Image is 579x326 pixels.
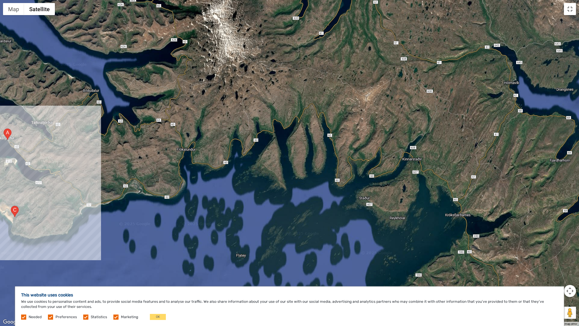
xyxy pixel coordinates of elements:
h5: This website uses cookies [21,292,558,298]
button: OK [150,314,166,320]
label: Preferences [55,315,77,320]
p: We're away right now. Please check back later! [8,11,68,15]
label: Marketing [121,315,138,320]
button: Open LiveChat chat widget [69,9,77,17]
label: Statistics [91,315,107,320]
div: We use cookies to personalise content and ads, to provide social media features and to analyse ou... [15,286,564,326]
label: Needed [29,315,42,320]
